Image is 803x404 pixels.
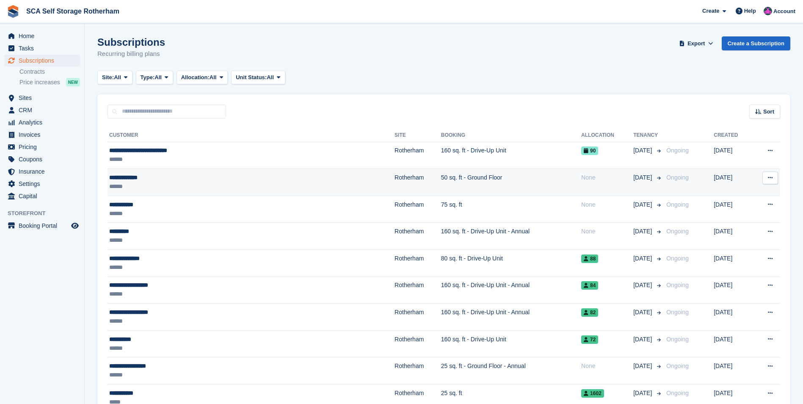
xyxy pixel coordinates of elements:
td: Rotherham [395,357,441,385]
span: [DATE] [633,281,654,290]
span: Ongoing [666,147,689,154]
span: Sort [763,108,774,116]
a: menu [4,55,80,66]
a: menu [4,129,80,141]
td: Rotherham [395,169,441,196]
th: Customer [108,129,395,142]
span: Pricing [19,141,69,153]
span: Type: [141,73,155,82]
td: Rotherham [395,330,441,357]
td: 160 sq. ft - Drive-Up Unit [441,330,581,357]
h1: Subscriptions [97,36,165,48]
div: None [581,200,633,209]
td: Rotherham [395,304,441,331]
div: None [581,173,633,182]
td: [DATE] [714,196,752,223]
td: 160 sq. ft - Drive-Up Unit - Annual [441,304,581,331]
td: [DATE] [714,277,752,304]
th: Site [395,129,441,142]
a: Preview store [70,221,80,231]
span: 72 [581,335,598,344]
a: menu [4,30,80,42]
a: SCA Self Storage Rotherham [23,4,123,18]
span: Tasks [19,42,69,54]
td: Rotherham [395,196,441,223]
button: Export [678,36,715,50]
td: [DATE] [714,250,752,277]
span: [DATE] [633,254,654,263]
span: [DATE] [633,200,654,209]
th: Allocation [581,129,633,142]
img: Bethany Bloodworth [764,7,772,15]
span: Booking Portal [19,220,69,232]
span: Ongoing [666,390,689,396]
th: Booking [441,129,581,142]
span: Invoices [19,129,69,141]
span: Ongoing [666,336,689,343]
td: Rotherham [395,142,441,169]
td: Rotherham [395,277,441,304]
span: Sites [19,92,69,104]
a: menu [4,220,80,232]
span: Analytics [19,116,69,128]
span: All [114,73,121,82]
td: [DATE] [714,169,752,196]
a: menu [4,141,80,153]
td: [DATE] [714,357,752,385]
a: menu [4,42,80,54]
span: Export [687,39,705,48]
td: 25 sq. ft - Ground Floor - Annual [441,357,581,385]
td: Rotherham [395,223,441,250]
th: Created [714,129,752,142]
button: Unit Status: All [231,71,285,85]
button: Type: All [136,71,173,85]
span: [DATE] [633,308,654,317]
span: CRM [19,104,69,116]
span: Settings [19,178,69,190]
a: menu [4,116,80,128]
span: Ongoing [666,228,689,235]
span: 88 [581,255,598,263]
span: 82 [581,308,598,317]
td: 50 sq. ft - Ground Floor [441,169,581,196]
span: Capital [19,190,69,202]
span: Ongoing [666,255,689,262]
span: Create [702,7,719,15]
div: NEW [66,78,80,86]
a: menu [4,92,80,104]
div: None [581,362,633,371]
td: [DATE] [714,223,752,250]
a: menu [4,178,80,190]
a: Price increases NEW [19,77,80,87]
span: All [267,73,274,82]
span: [DATE] [633,146,654,155]
span: Home [19,30,69,42]
a: menu [4,166,80,177]
p: Recurring billing plans [97,49,165,59]
span: 1602 [581,389,604,398]
a: Contracts [19,68,80,76]
div: None [581,227,633,236]
span: Ongoing [666,309,689,315]
span: Ongoing [666,282,689,288]
span: [DATE] [633,227,654,236]
a: menu [4,104,80,116]
span: Insurance [19,166,69,177]
span: Ongoing [666,174,689,181]
span: Ongoing [666,201,689,208]
span: All [155,73,162,82]
span: [DATE] [633,389,654,398]
a: menu [4,153,80,165]
span: 84 [581,281,598,290]
td: Rotherham [395,250,441,277]
span: All [210,73,217,82]
span: Help [744,7,756,15]
a: menu [4,190,80,202]
th: Tenancy [633,129,663,142]
span: Subscriptions [19,55,69,66]
span: Site: [102,73,114,82]
td: 160 sq. ft - Drive-Up Unit [441,142,581,169]
span: [DATE] [633,173,654,182]
span: 90 [581,147,598,155]
td: 80 sq. ft - Drive-Up Unit [441,250,581,277]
